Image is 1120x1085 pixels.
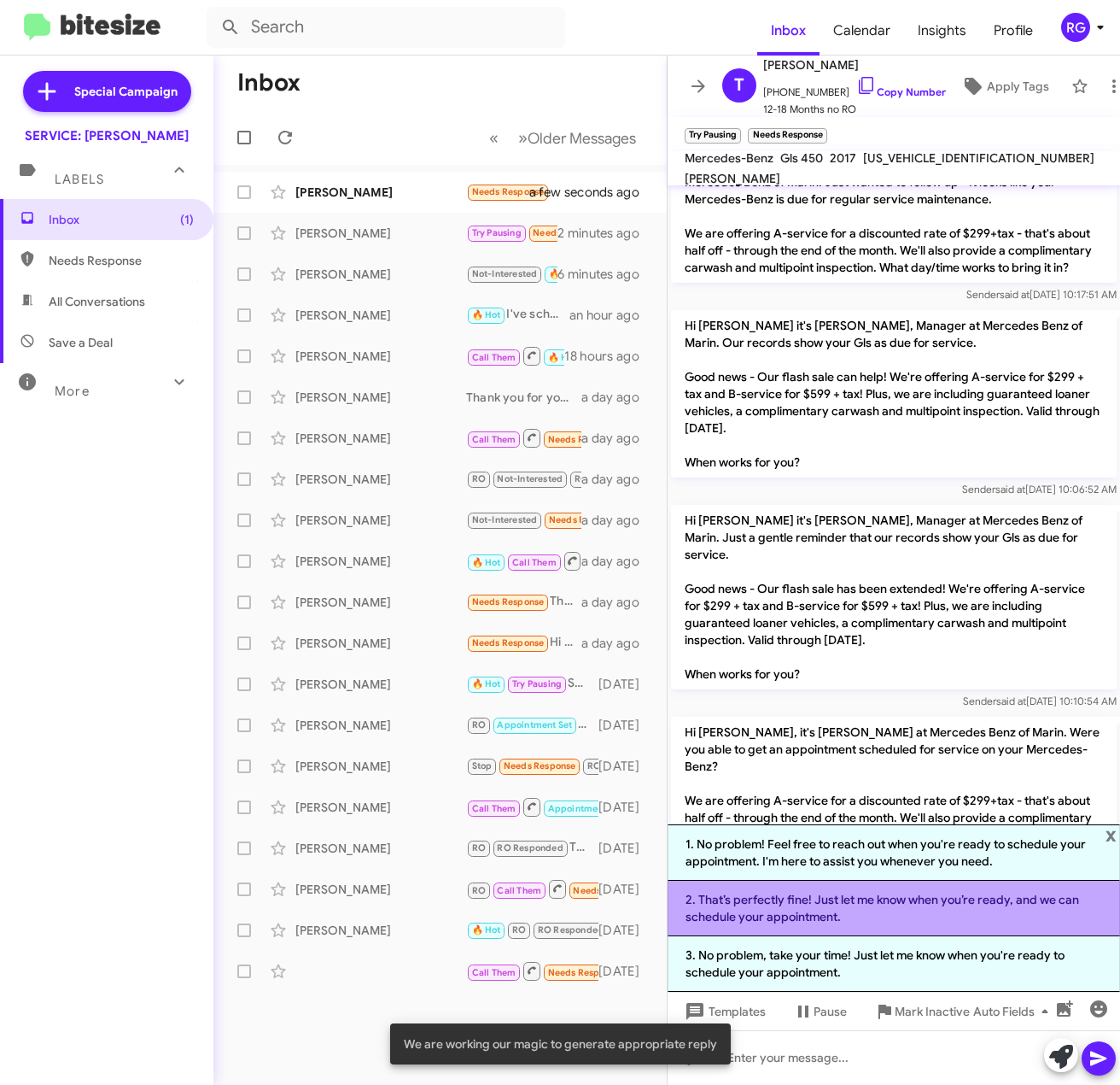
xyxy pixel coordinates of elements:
[466,796,598,818] div: Thank you .
[512,678,562,689] span: Try Pausing
[497,473,563,484] span: Not-Interested
[466,878,598,900] div: Inbound Call
[763,101,946,118] span: 12-18 Months no RO
[472,186,545,197] span: Needs Response
[598,840,653,857] div: [DATE]
[734,72,744,99] span: T
[668,824,1120,881] li: 1. No problem! Feel free to reach out when you're ready to schedule your appointment. I'm here to...
[820,6,904,56] a: Calendar
[863,150,1094,166] span: [US_VEHICLE_IDENTIFICATION_NUMBER]
[466,633,581,653] div: Hi [PERSON_NAME], I'm good. Since [PERSON_NAME] is much closer to my house, I'm taking the car th...
[480,120,646,155] nav: Page navigation example
[472,885,486,896] span: RO
[549,268,578,279] span: 🔥 Hot
[504,760,576,771] span: Needs Response
[472,803,516,814] span: Call Them
[295,922,466,939] div: [PERSON_NAME]
[237,69,300,97] h1: Inbox
[472,967,516,978] span: Call Them
[860,996,983,1027] button: Mark Inactive
[295,758,466,775] div: [PERSON_NAME]
[472,309,501,320] span: 🔥 Hot
[55,384,90,399] span: More
[748,128,826,144] small: Needs Response
[569,307,653,324] div: an hour ago
[987,71,1049,102] span: Apply Tags
[830,150,856,166] span: 2017
[763,75,946,101] span: [PHONE_NUMBER]
[295,266,466,283] div: [PERSON_NAME]
[575,473,640,484] span: RO Responded
[49,293,145,310] span: All Conversations
[671,310,1117,478] p: Hi [PERSON_NAME] it's [PERSON_NAME], Manager at Mercedes Benz of Marin. Our records show your Gls...
[180,211,194,228] span: (1)
[668,881,1120,936] li: 2. That’s perfectly fine! Just let me know when you’re ready, and we can schedule your appointment.
[207,7,565,48] input: Search
[573,885,645,896] span: Needs Response
[466,469,581,489] div: My car is not yet in need of service. Check in your records.
[295,184,466,201] div: [PERSON_NAME]
[548,434,621,445] span: Needs Response
[74,83,178,100] span: Special Campaign
[466,674,598,694] div: Sounds great! Just text us when you're back, and we'll set up your appointment. Safe travels!
[671,505,1117,689] p: Hi [PERSON_NAME] it's [PERSON_NAME], Manager at Mercedes Benz of Marin. Just a gentle reminder th...
[557,266,653,283] div: 6 minutes ago
[472,434,516,445] span: Call Them
[551,184,653,201] div: a few seconds ago
[1000,288,1030,301] span: said at
[295,512,466,529] div: [PERSON_NAME]
[295,430,466,447] div: [PERSON_NAME]
[466,960,598,982] div: Inbound Call
[295,840,466,857] div: [PERSON_NAME]
[25,127,189,144] div: SERVICE: [PERSON_NAME]
[295,676,466,693] div: [PERSON_NAME]
[564,348,653,365] div: 18 hours ago
[295,553,466,570] div: [PERSON_NAME]
[528,129,636,148] span: Older Messages
[549,514,621,525] span: Needs Response
[466,510,581,530] div: Also sorry for the delay in responding
[295,225,466,242] div: [PERSON_NAME]
[512,924,526,935] span: RO
[466,920,598,940] div: I can't deal w/ this til late Oct. What is total price please?
[779,996,860,1027] button: Pause
[581,389,653,406] div: a day ago
[404,1035,717,1053] span: We are working our magic to generate appropriate reply
[538,924,604,935] span: RO Responded
[472,924,501,935] span: 🔥 Hot
[548,803,623,814] span: Appointment Set
[1105,824,1117,845] span: x
[295,594,466,611] div: [PERSON_NAME]
[295,881,466,898] div: [PERSON_NAME]
[497,719,572,730] span: Appointment Set
[598,758,653,775] div: [DATE]
[466,305,569,325] div: I've scheduled your appointment for [DATE] 10:30 AM. We look forward to seeing you then!
[895,996,970,1027] span: Mark Inactive
[581,594,653,611] div: a day ago
[980,6,1047,56] a: Profile
[598,717,653,734] div: [DATE]
[489,127,499,149] span: «
[295,471,466,488] div: [PERSON_NAME]
[472,227,522,238] span: Try Pausing
[472,557,501,568] span: 🔥 Hot
[685,150,773,166] span: Mercedes-Benz
[518,127,528,149] span: »
[295,799,466,816] div: [PERSON_NAME]
[295,635,466,652] div: [PERSON_NAME]
[295,389,466,406] div: [PERSON_NAME]
[466,550,581,572] div: Could you please call me?
[466,427,581,449] div: Inbound Call
[581,471,653,488] div: a day ago
[49,334,113,351] span: Save a Deal
[1047,13,1101,42] button: RG
[548,352,577,363] span: 🔥 Hot
[466,838,598,858] div: Thank you for your feedback! If you need any further assistance with your vehicle or scheduling m...
[466,264,557,284] div: Hi Bong, we do have a coupon on our website that I can honor for $100.00 off brake pad & rotor re...
[962,483,1117,496] span: Sender [DATE] 10:06:52 AM
[904,6,980,56] a: Insights
[497,885,541,896] span: Call Them
[996,695,1026,707] span: said at
[49,211,194,228] span: Inbox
